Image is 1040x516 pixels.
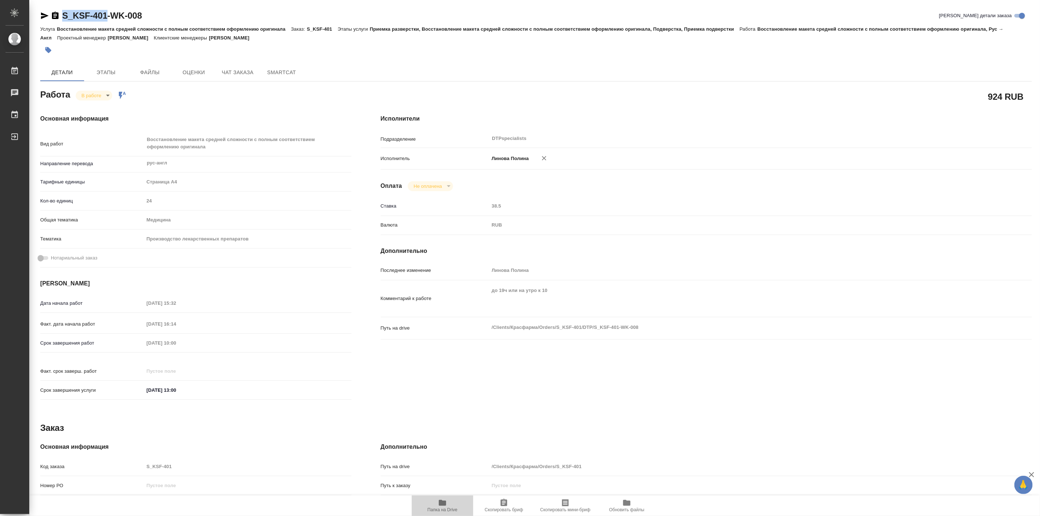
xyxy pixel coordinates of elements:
p: Факт. дата начала работ [40,320,144,328]
span: Оценки [176,68,211,77]
p: Этапы услуги [338,26,370,32]
p: Проектный менеджер [57,35,108,41]
h2: Заказ [40,422,64,434]
p: Номер РО [40,482,144,489]
h4: Дополнительно [381,443,1032,451]
p: S_KSF-401 [307,26,338,32]
p: Срок завершения работ [40,339,144,347]
p: Факт. срок заверш. работ [40,368,144,375]
p: Приемка разверстки, Восстановление макета средней сложности с полным соответствием оформлению ори... [370,26,739,32]
h2: 924 RUB [988,90,1024,103]
p: Заказ: [291,26,307,32]
h4: Основная информация [40,443,351,451]
p: Код заказа [40,463,144,470]
p: Тарифные единицы [40,178,144,186]
input: Пустое поле [144,196,351,206]
span: Обновить файлы [609,507,645,512]
input: Пустое поле [144,480,351,491]
span: Скопировать мини-бриф [540,507,590,512]
div: Страница А4 [144,176,351,188]
span: Файлы [132,68,167,77]
span: [PERSON_NAME] детали заказа [939,12,1012,19]
input: Пустое поле [489,201,978,211]
button: Скопировать ссылку [51,11,60,20]
span: Скопировать бриф [485,507,523,512]
button: Скопировать бриф [473,496,535,516]
p: [PERSON_NAME] [209,35,255,41]
p: Срок завершения услуги [40,387,144,394]
p: [PERSON_NAME] [108,35,154,41]
div: Производство лекарственных препаратов [144,233,351,245]
button: Не оплачена [411,183,444,189]
div: В работе [76,91,112,100]
p: Восстановление макета средней сложности с полным соответствием оформлению оригинала [57,26,291,32]
p: Вид работ [40,140,144,148]
button: Обновить файлы [596,496,657,516]
p: Работа [740,26,758,32]
div: RUB [489,219,978,231]
input: Пустое поле [489,480,978,491]
p: Валюта [381,221,489,229]
span: Чат заказа [220,68,255,77]
input: Пустое поле [144,298,208,308]
span: 🙏 [1017,477,1030,493]
button: Папка на Drive [412,496,473,516]
p: Клиентские менеджеры [154,35,209,41]
h4: Основная информация [40,114,351,123]
button: В работе [79,92,103,99]
h4: Дополнительно [381,247,1032,255]
span: Детали [45,68,80,77]
p: Направление перевода [40,160,144,167]
button: Скопировать ссылку для ЯМессенджера [40,11,49,20]
textarea: до 19ч или на утро к 10 [489,284,978,311]
button: Добавить тэг [40,42,56,58]
div: Медицина [144,214,351,226]
input: Пустое поле [144,461,351,472]
p: Общая тематика [40,216,144,224]
p: Последнее изменение [381,267,489,274]
textarea: /Clients/Красфарма/Orders/S_KSF-401/DTP/S_KSF-401-WK-008 [489,321,978,334]
p: Комментарий к работе [381,295,489,302]
input: Пустое поле [489,461,978,472]
p: Ставка [381,202,489,210]
button: Скопировать мини-бриф [535,496,596,516]
button: 🙏 [1014,476,1033,494]
p: Кол-во единиц [40,197,144,205]
p: Тематика [40,235,144,243]
div: В работе [408,181,453,191]
input: Пустое поле [144,319,208,329]
input: ✎ Введи что-нибудь [144,385,208,395]
p: Услуга [40,26,57,32]
p: Линова Полина [489,155,529,162]
span: Нотариальный заказ [51,254,97,262]
h4: Оплата [381,182,402,190]
span: Этапы [88,68,124,77]
a: S_KSF-401-WK-008 [62,11,142,20]
span: Папка на Drive [427,507,457,512]
p: Подразделение [381,136,489,143]
input: Пустое поле [489,265,978,276]
p: Исполнитель [381,155,489,162]
input: Пустое поле [144,338,208,348]
p: Дата начала работ [40,300,144,307]
p: Путь на drive [381,463,489,470]
p: Путь к заказу [381,482,489,489]
button: Удалить исполнителя [536,150,552,166]
input: Пустое поле [144,366,208,376]
p: Путь на drive [381,325,489,332]
h4: Исполнители [381,114,1032,123]
span: SmartCat [264,68,299,77]
h2: Работа [40,87,70,100]
h4: [PERSON_NAME] [40,279,351,288]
